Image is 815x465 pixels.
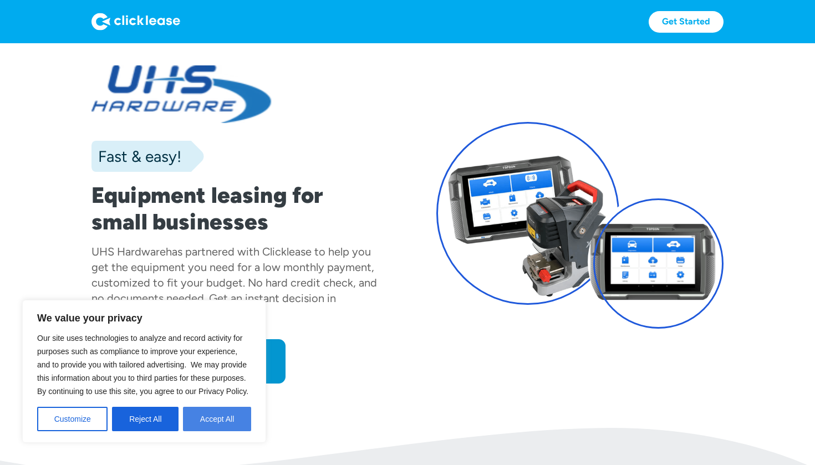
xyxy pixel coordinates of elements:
a: Get Started [649,11,724,33]
button: Reject All [112,407,179,431]
span: Our site uses technologies to analyze and record activity for purposes such as compliance to impr... [37,334,248,396]
div: has partnered with Clicklease to help you get the equipment you need for a low monthly payment, c... [91,245,377,320]
div: We value your privacy [22,300,266,443]
p: We value your privacy [37,311,251,325]
div: Fast & easy! [91,145,181,167]
button: Accept All [183,407,251,431]
h1: Equipment leasing for small businesses [91,182,379,235]
img: Logo [91,13,180,30]
div: UHS Hardware [91,245,166,258]
button: Customize [37,407,108,431]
